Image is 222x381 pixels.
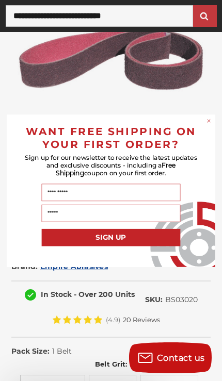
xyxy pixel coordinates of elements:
[129,342,212,373] button: Contact us
[205,117,212,124] button: Close dialog
[26,125,197,151] span: WANT FREE SHIPPING ON YOUR FIRST ORDER?
[56,161,176,177] span: Free Shipping
[25,154,197,176] span: Sign up for our newsletter to receive the latest updates and exclusive discounts - including a co...
[157,353,205,363] span: Contact us
[42,228,181,246] button: SIGN UP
